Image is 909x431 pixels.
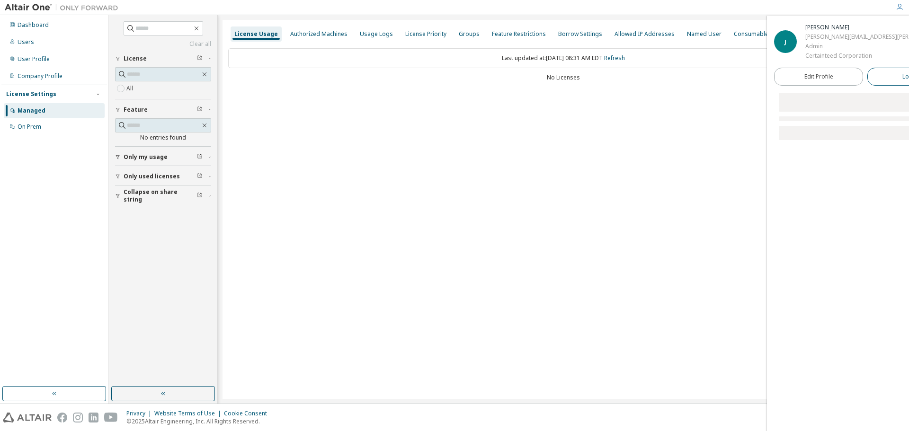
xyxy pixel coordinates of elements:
div: License Priority [405,30,446,38]
span: Clear filter [197,55,203,62]
div: Users [18,38,34,46]
span: Only my usage [124,153,168,161]
div: License Usage [234,30,278,38]
img: instagram.svg [73,413,83,422]
div: Dashboard [18,21,49,29]
div: Feature Restrictions [492,30,546,38]
div: Named User [687,30,722,38]
img: linkedin.svg [89,413,98,422]
div: Consumables [734,30,772,38]
span: Edit Profile [804,73,833,80]
div: Borrow Settings [558,30,602,38]
span: Clear filter [197,153,203,161]
img: Altair One [5,3,123,12]
a: Edit Profile [774,68,863,86]
button: Collapse on share string [115,185,211,206]
p: © 2025 Altair Engineering, Inc. All Rights Reserved. [126,417,273,425]
div: Groups [459,30,480,38]
img: facebook.svg [57,413,67,422]
div: License Settings [6,90,56,98]
div: Privacy [126,410,154,417]
div: Last updated at: [DATE] 08:31 AM EDT [228,48,899,68]
img: youtube.svg [104,413,118,422]
a: Clear all [115,40,211,48]
span: Clear filter [197,192,203,200]
span: Collapse on share string [124,188,197,203]
div: Cookie Consent [224,410,273,417]
span: Only used licenses [124,173,180,180]
button: Only used licenses [115,166,211,187]
span: Feature [124,106,148,114]
div: User Profile [18,55,50,63]
span: Clear filter [197,173,203,180]
img: altair_logo.svg [3,413,52,422]
a: Refresh [604,54,625,62]
div: No entries found [115,134,211,141]
div: Company Profile [18,72,62,80]
span: J [784,38,786,46]
div: No Licenses [228,74,899,81]
div: On Prem [18,123,41,131]
button: Only my usage [115,147,211,167]
span: License [124,55,147,62]
div: Authorized Machines [290,30,348,38]
div: Managed [18,107,45,114]
div: Usage Logs [360,30,393,38]
div: Allowed IP Addresses [615,30,675,38]
div: Website Terms of Use [154,410,224,417]
span: Clear filter [197,106,203,114]
button: License [115,48,211,69]
label: All [126,83,135,94]
button: Feature [115,99,211,120]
